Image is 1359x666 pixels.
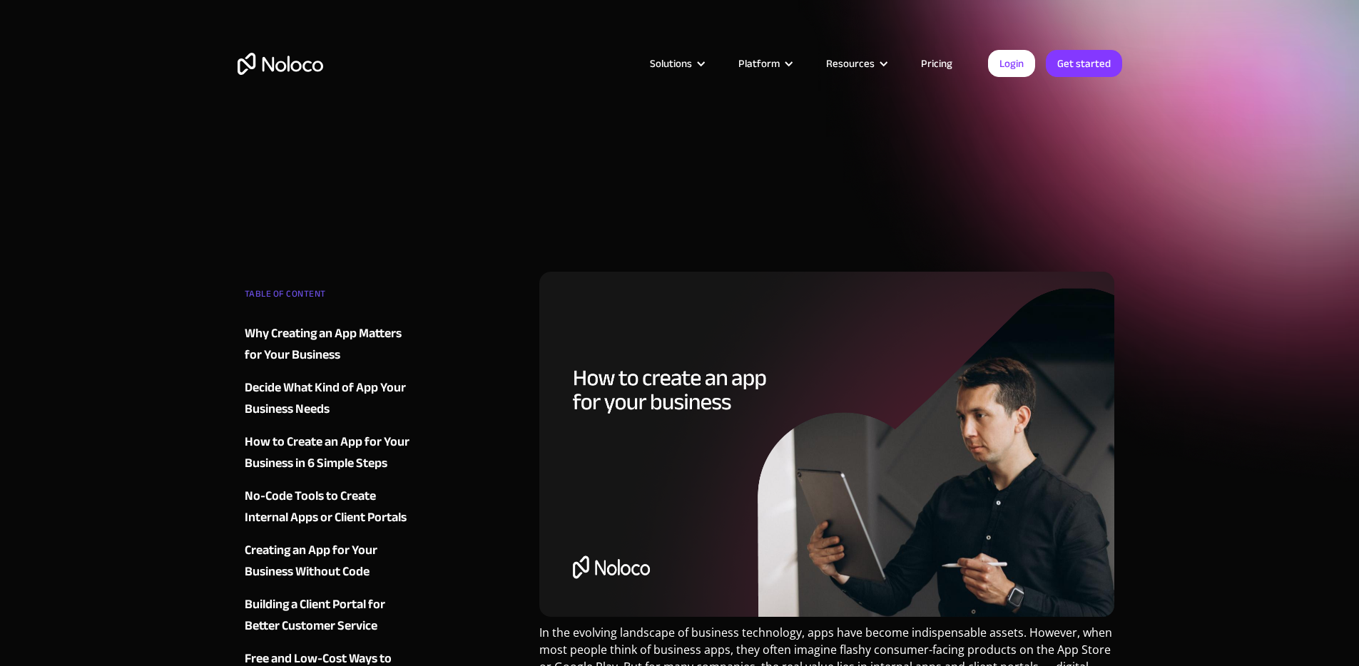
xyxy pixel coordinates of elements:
[826,54,875,73] div: Resources
[245,594,417,637] a: Building a Client Portal for Better Customer Service
[808,54,903,73] div: Resources
[721,54,808,73] div: Platform
[903,54,970,73] a: Pricing
[245,431,417,474] a: How to Create an App for Your Business in 6 Simple Steps
[245,283,417,312] div: TABLE OF CONTENT
[245,540,417,583] a: Creating an App for Your Business Without Code
[738,54,780,73] div: Platform
[1046,50,1122,77] a: Get started
[988,50,1035,77] a: Login
[650,54,692,73] div: Solutions
[632,54,721,73] div: Solutions
[238,53,323,75] a: home
[245,377,417,420] a: Decide What Kind of App Your Business Needs
[245,486,417,528] a: No-Code Tools to Create Internal Apps or Client Portals
[245,323,417,366] a: Why Creating an App Matters for Your Business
